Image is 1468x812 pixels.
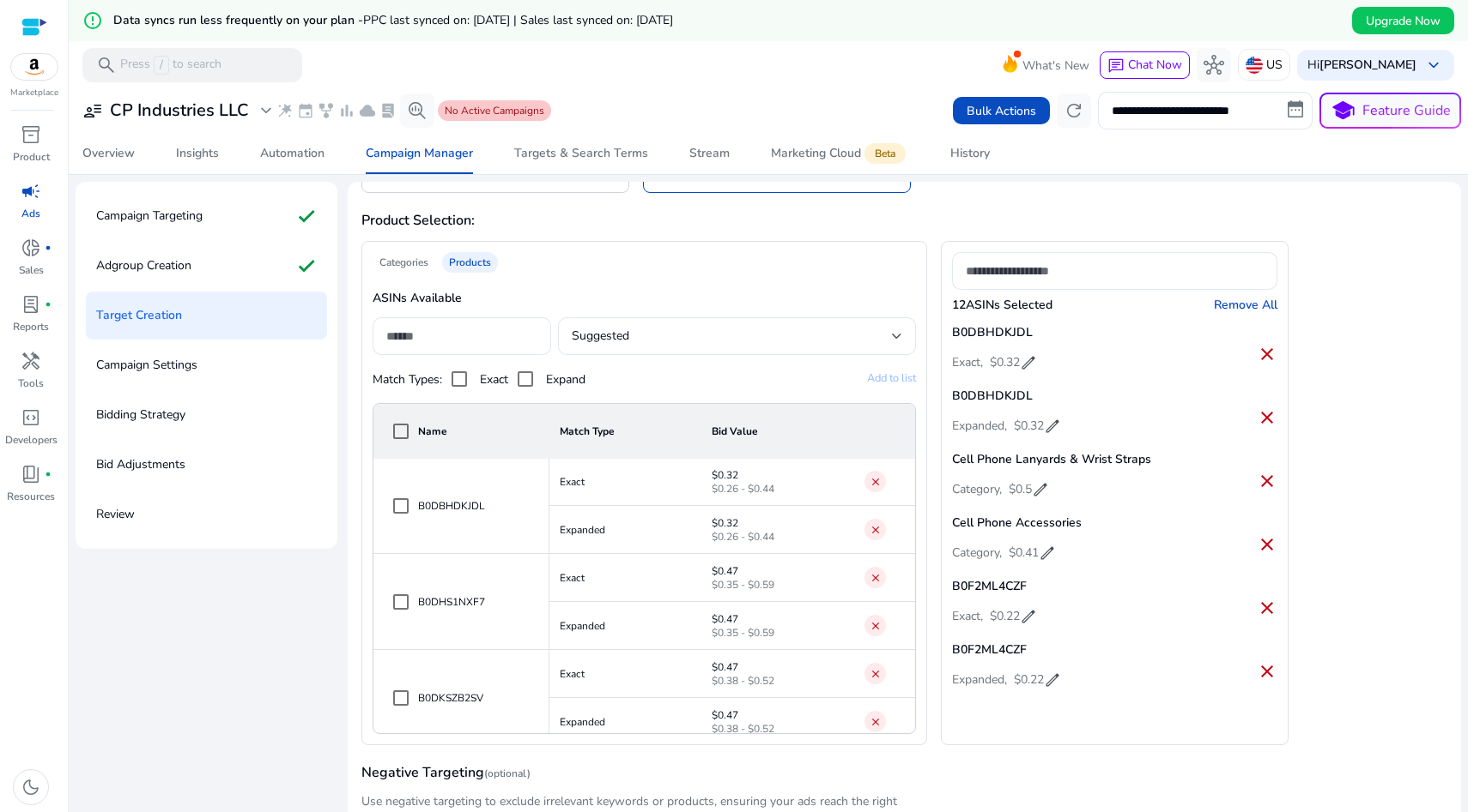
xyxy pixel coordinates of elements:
[952,578,1027,595] h4: B0F2ML4CZF
[990,350,1020,376] span: $0.32
[712,482,774,496] span: $0.26 - $0.44
[359,102,376,119] span: cloud
[952,514,1082,532] h4: Cell Phone Accessories
[952,544,1002,562] p: Category,
[712,626,774,640] span: $0.35 - $0.59
[1214,297,1277,314] h4: Remove All
[952,641,1027,659] h4: B0F2ML4CZF
[1044,418,1061,435] span: edit
[445,104,544,117] span: No Active Campaigns
[366,147,473,159] div: Campaign Manager
[96,302,182,329] p: Target Creation
[45,301,52,308] span: fiber_manual_record
[256,100,276,121] span: expand_more
[1257,407,1277,428] mat-icon: close
[96,451,185,478] p: Bid Adjustments
[1319,93,1461,129] button: schoolFeature Guide
[19,262,44,278] p: Sales
[572,328,629,344] span: Suggested
[1044,671,1061,689] span: edit
[1014,413,1044,440] span: $0.32
[560,667,691,681] p: Exact
[96,202,203,230] p: Campaign Targeting
[113,14,673,28] h5: Data syncs run less frequently on your plan -
[1246,57,1263,74] img: us.svg
[276,102,294,119] span: wand_stars
[712,530,774,544] span: $0.26 - $0.44
[870,473,882,490] mat-icon: close
[560,475,691,489] p: Exact
[296,252,317,280] mat-icon: check
[21,238,41,258] span: donut_small
[952,481,1002,498] p: Category,
[5,432,58,448] p: Developers
[1128,57,1182,73] span: Chat Now
[1020,354,1037,371] span: edit
[952,297,1052,314] h4: 12 ASINs Selected
[1423,55,1444,75] span: keyboard_arrow_down
[560,424,692,438] div: Match Type
[952,354,983,371] p: Exact,
[1257,534,1277,555] mat-icon: close
[712,708,738,722] span: $0.47
[1107,57,1125,75] span: chat
[870,713,882,731] mat-icon: close
[407,100,428,121] span: search_insights
[712,468,738,482] span: $0.32
[363,12,673,28] span: PPC last synced on: [DATE] | Sales last synced on: [DATE]
[21,206,40,221] p: Ads
[260,147,325,159] div: Automation
[1100,51,1190,79] button: chatChat Now
[870,521,882,538] mat-icon: close
[1257,471,1277,491] mat-icon: close
[560,571,691,585] p: Exact
[21,351,41,371] span: handyman
[7,489,55,504] p: Resources
[712,516,738,530] span: $0.32
[1257,598,1277,618] mat-icon: close
[1331,99,1356,123] span: school
[400,93,434,128] button: search_insights
[543,370,585,388] label: Expand
[953,97,1050,124] button: Bulk Actions
[870,617,882,635] mat-icon: close
[1020,608,1037,625] span: edit
[560,523,691,537] p: Expanded
[384,681,538,715] p: B0DKSZB2SV
[318,102,335,119] span: family_history
[1014,667,1044,694] span: $0.22
[154,56,169,75] span: /
[952,418,1007,435] p: Expanded,
[96,55,117,75] span: search
[13,149,50,165] p: Product
[1022,51,1089,81] span: What's New
[952,608,983,625] p: Exact,
[870,569,882,586] mat-icon: close
[361,762,904,783] h3: Negative Targeting
[1257,661,1277,682] mat-icon: close
[384,585,538,619] p: B0DHS1NXF7
[384,414,538,448] div: Name
[1009,477,1032,503] span: $0.5
[952,388,1033,405] h4: B0DBHDKJDL
[82,147,135,159] div: Overview
[1319,57,1416,73] b: [PERSON_NAME]
[967,102,1036,120] span: Bulk Actions
[96,352,197,379] p: Campaign Settings
[1039,544,1056,562] span: edit
[689,147,730,159] div: Stream
[373,252,435,273] div: Categories
[21,464,41,484] span: book_4
[13,319,49,334] p: Reports
[712,612,738,626] span: $0.47
[870,665,882,683] mat-icon: close
[21,777,41,797] span: dark_mode
[45,471,52,478] span: fiber_manual_record
[952,671,1007,689] p: Expanded,
[712,660,738,674] span: $0.47
[176,147,219,159] div: Insights
[21,181,41,201] span: campaign
[950,147,990,159] div: History
[514,147,648,159] div: Targets & Search Terms
[1057,93,1091,128] button: refresh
